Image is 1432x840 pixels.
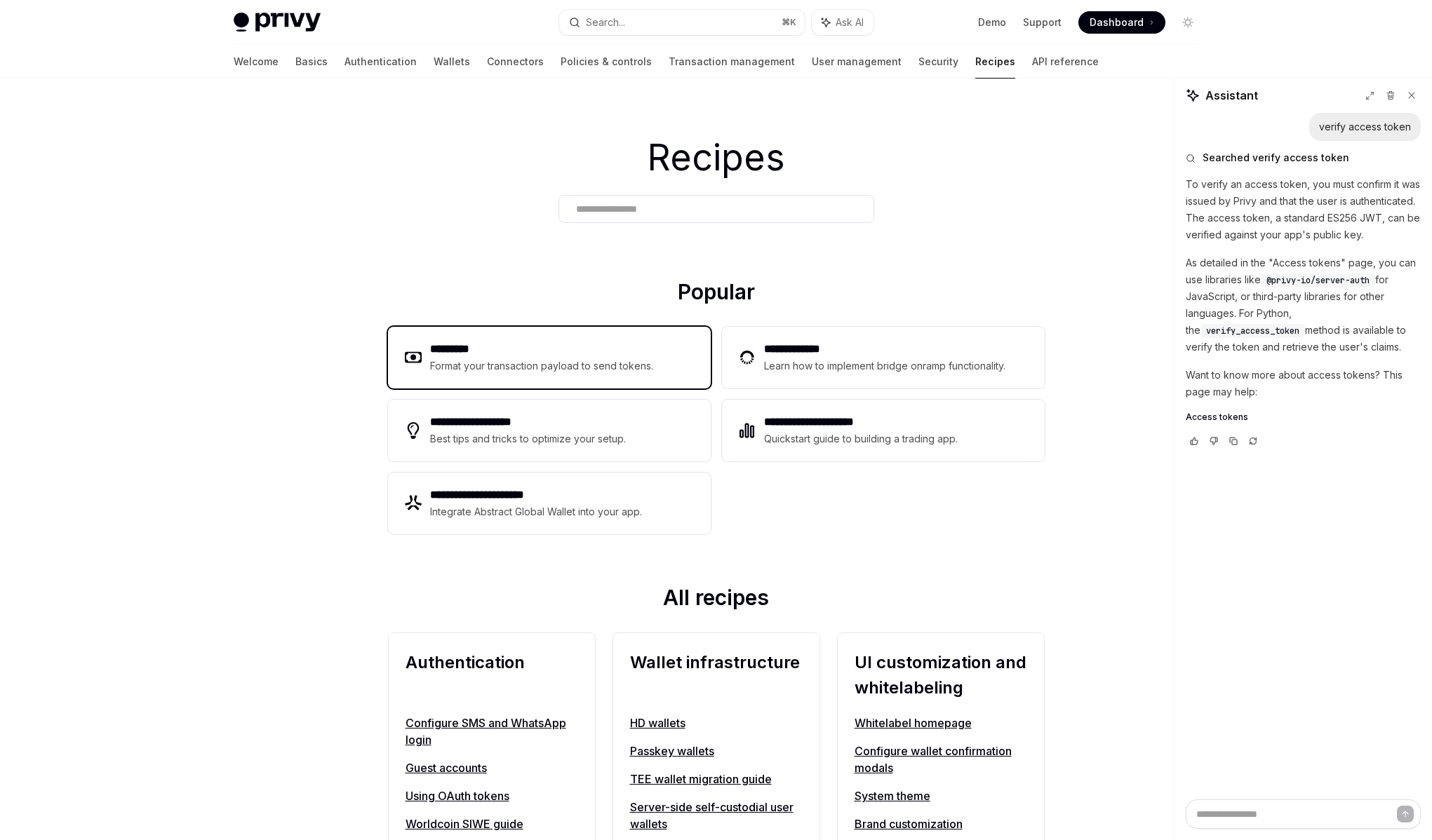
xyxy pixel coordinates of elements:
[722,327,1045,388] a: **** **** ***Learn how to implement bridge onramp functionality.
[975,45,1015,79] a: Recipes
[1186,412,1248,423] span: Access tokens
[406,787,578,804] a: Using OAuth tokens
[234,13,321,32] img: light logo
[1266,275,1370,286] span: @privy-io/server-auth
[406,759,578,776] a: Guest accounts
[855,787,1027,804] a: System theme
[1203,151,1349,165] span: Searched verify access token
[836,15,864,29] span: Ask AI
[406,714,578,748] a: Configure SMS and WhatsApp login
[1177,11,1199,34] button: Toggle dark mode
[1023,15,1062,29] a: Support
[1205,87,1258,104] span: Assistant
[630,650,803,700] h2: Wallet infrastructure
[586,14,625,31] div: Search...
[630,799,803,832] a: Server-side self-custodial user wallets
[1032,45,1099,79] a: API reference
[918,45,958,79] a: Security
[978,15,1006,29] a: Demo
[487,45,544,79] a: Connectors
[1397,806,1414,822] button: Send message
[388,327,711,388] a: **** ****Format your transaction payload to send tokens.
[430,431,628,447] div: Best tips and tricks to optimize your setup.
[430,358,654,374] div: Format your transaction payload to send tokens.
[1186,412,1421,423] a: Access tokens
[764,431,958,447] div: Quickstart guide to building a trading app.
[1078,11,1165,34] a: Dashboard
[561,45,652,79] a: Policies & controls
[406,650,578,700] h2: Authentication
[1186,176,1421,243] p: To verify an access token, you must confirm it was issued by Privy and that the user is authentic...
[234,45,279,79] a: Welcome
[1206,325,1299,337] span: verify_access_token
[344,45,417,79] a: Authentication
[295,45,328,79] a: Basics
[630,771,803,787] a: TEE wallet migration guide
[406,815,578,832] a: Worldcoin SIWE guide
[388,279,1045,310] h2: Popular
[855,815,1027,832] a: Brand customization
[630,714,803,731] a: HD wallets
[812,10,874,35] button: Ask AI
[1090,15,1144,29] span: Dashboard
[1186,255,1421,355] p: As detailed in the "Access tokens" page, you can use libraries like for JavaScript, or third-part...
[812,45,902,79] a: User management
[630,743,803,759] a: Passkey wallets
[434,45,470,79] a: Wallets
[1186,151,1421,165] button: Searched verify access token
[1319,120,1411,134] div: verify access token
[669,45,795,79] a: Transaction management
[855,743,1027,776] a: Configure wallet confirmation modals
[764,358,1010,374] div: Learn how to implement bridge onramp functionality.
[388,585,1045,616] h2: All recipes
[1186,367,1421,400] p: Want to know more about access tokens? This page may help:
[782,17,796,28] span: ⌘ K
[430,503,643,520] div: Integrate Abstract Global Wallet into your app.
[559,10,805,35] button: Search...⌘K
[855,650,1027,700] h2: UI customization and whitelabeling
[855,714,1027,731] a: Whitelabel homepage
